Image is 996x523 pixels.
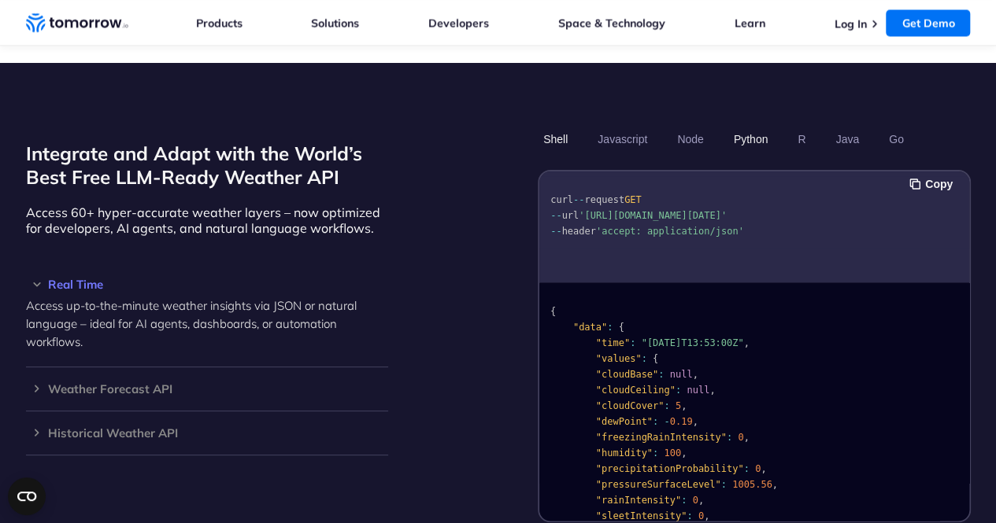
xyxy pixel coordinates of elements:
span: "freezingRainIntensity" [595,431,726,442]
span: : [653,415,658,426]
span: : [687,510,692,521]
span: , [743,431,749,442]
a: Solutions [311,16,359,30]
span: "[DATE]T13:53:00Z" [641,337,743,348]
span: request [584,194,624,205]
span: 100 [664,447,681,458]
span: "sleetIntensity" [595,510,687,521]
span: "pressureSurfaceLevel" [595,478,720,489]
p: Access 60+ hyper-accurate weather layers – now optimized for developers, AI agents, and natural l... [26,204,388,236]
span: , [772,478,777,489]
span: , [681,400,687,411]
span: { [618,321,624,332]
span: '[URL][DOMAIN_NAME][DATE]' [579,210,727,221]
span: url [561,210,579,221]
span: "rainIntensity" [595,494,680,505]
a: Learn [735,16,765,30]
span: : [743,462,749,473]
span: , [681,447,687,458]
span: : [675,384,680,395]
span: : [653,447,658,458]
span: "cloudCeiling" [595,384,675,395]
h3: Real Time [26,278,388,290]
button: Java [830,126,865,153]
span: 0 [738,431,743,442]
span: 5 [675,400,680,411]
span: "humidity" [595,447,652,458]
button: Python [728,126,773,153]
button: Node [672,126,709,153]
span: : [641,352,646,363]
span: : [658,368,664,379]
span: : [607,321,613,332]
span: "values" [595,352,641,363]
span: "dewPoint" [595,415,652,426]
span: null [669,368,692,379]
span: "data" [572,321,606,332]
span: "time" [595,337,629,348]
span: , [692,368,698,379]
h2: Integrate and Adapt with the World’s Best Free LLM-Ready Weather API [26,142,388,189]
h3: Weather Forecast API [26,383,388,395]
span: 0 [698,510,703,521]
span: : [664,400,669,411]
button: Go [883,126,909,153]
button: Javascript [592,126,653,153]
span: , [761,462,766,473]
span: , [743,337,749,348]
span: -- [550,226,561,237]
button: Open CMP widget [8,477,46,515]
span: : [720,478,726,489]
span: : [630,337,635,348]
span: : [726,431,731,442]
h3: Historical Weather API [26,427,388,439]
span: - [664,415,669,426]
p: Access up-to-the-minute weather insights via JSON or natural language – ideal for AI agents, dash... [26,296,388,351]
span: -- [550,210,561,221]
button: R [792,126,811,153]
span: "precipitationProbability" [595,462,743,473]
span: 0 [755,462,761,473]
a: Space & Technology [558,16,665,30]
button: Shell [538,126,573,153]
span: 0 [692,494,698,505]
span: header [561,226,595,237]
span: -- [572,194,583,205]
span: 1005.56 [732,478,772,489]
span: { [653,352,658,363]
span: GET [624,194,641,205]
a: Log In [834,17,866,31]
span: , [704,510,709,521]
a: Get Demo [886,9,970,36]
button: Copy [909,175,957,193]
span: , [698,494,703,505]
span: 0.19 [669,415,692,426]
span: null [687,384,709,395]
span: "cloudCover" [595,400,664,411]
a: Developers [428,16,489,30]
a: Home link [26,11,128,35]
span: "cloudBase" [595,368,657,379]
span: : [681,494,687,505]
span: , [709,384,715,395]
a: Products [196,16,243,30]
span: curl [550,194,573,205]
span: , [692,415,698,426]
span: { [550,305,556,316]
span: 'accept: application/json' [595,226,743,237]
